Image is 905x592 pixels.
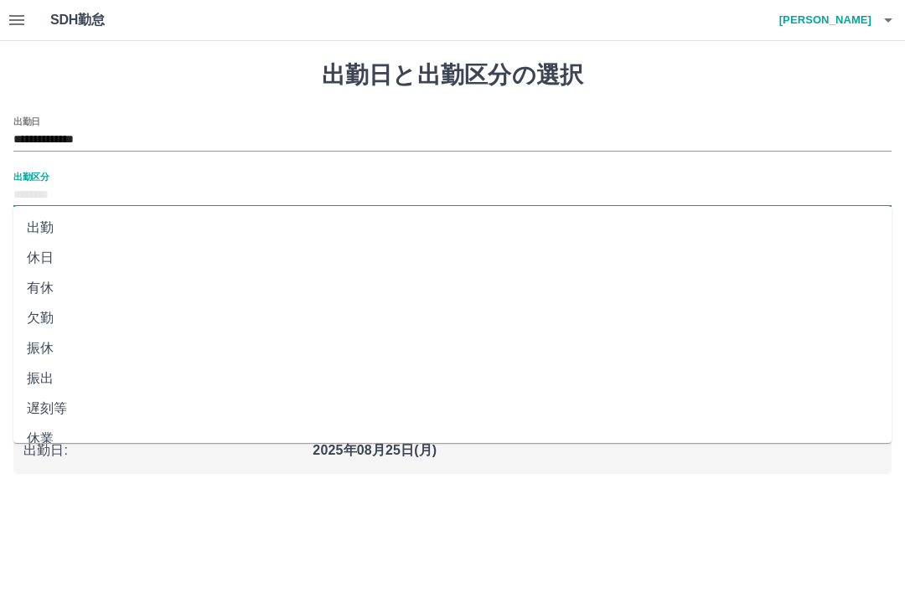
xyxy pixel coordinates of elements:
[13,61,892,90] h1: 出勤日と出勤区分の選択
[13,243,892,273] li: 休日
[13,424,892,454] li: 休業
[313,443,437,457] b: 2025年08月25日(月)
[13,115,40,127] label: 出勤日
[13,303,892,333] li: 欠勤
[13,394,892,424] li: 遅刻等
[13,213,892,243] li: 出勤
[13,333,892,363] li: 振休
[13,363,892,394] li: 振出
[13,273,892,303] li: 有休
[13,170,49,183] label: 出勤区分
[23,440,303,461] p: 出勤日 :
